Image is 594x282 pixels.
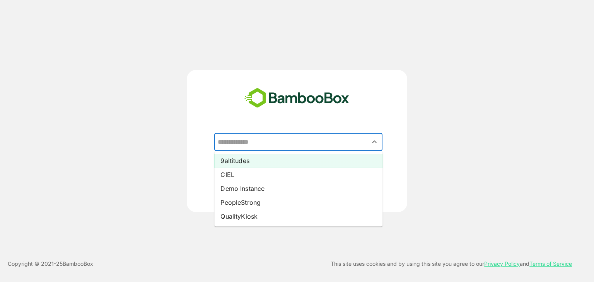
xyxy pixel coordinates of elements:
button: Close [369,137,380,147]
li: QualityKiosk [214,209,382,223]
li: Demo Instance [214,182,382,195]
a: Privacy Policy [484,260,520,267]
li: 9altitudes [214,154,382,168]
li: CIEL [214,168,382,182]
img: bamboobox [240,85,353,111]
p: Copyright © 2021- 25 BambooBox [8,259,93,268]
p: This site uses cookies and by using this site you agree to our and [331,259,572,268]
a: Terms of Service [529,260,572,267]
li: PeopleStrong [214,195,382,209]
